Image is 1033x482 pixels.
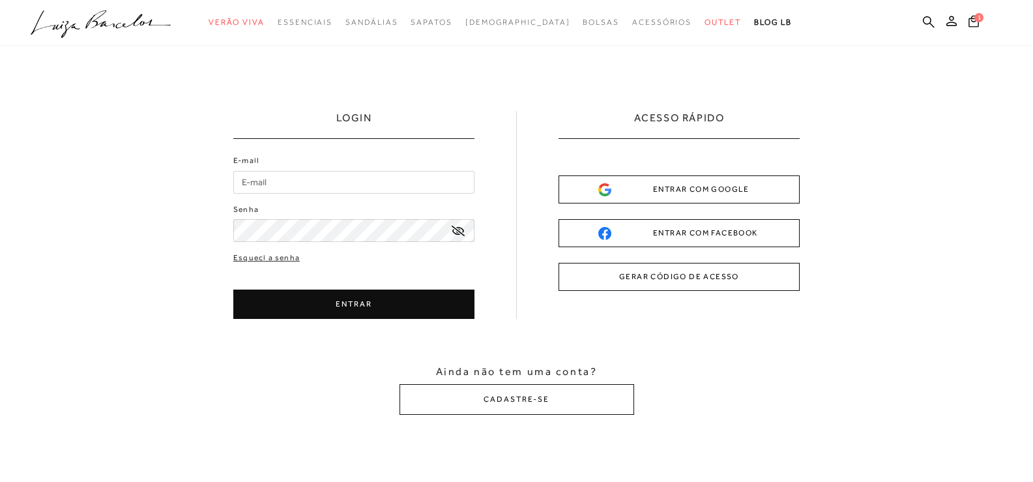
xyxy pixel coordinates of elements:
[974,13,983,22] span: 1
[754,18,792,27] span: BLOG LB
[632,18,691,27] span: Acessórios
[559,175,800,203] button: ENTRAR COM GOOGLE
[411,10,452,35] a: categoryNavScreenReaderText
[559,263,800,291] button: GERAR CÓDIGO DE ACESSO
[233,171,474,194] input: E-mail
[336,111,372,138] h1: LOGIN
[598,183,760,196] div: ENTRAR COM GOOGLE
[345,10,398,35] a: categoryNavScreenReaderText
[705,10,741,35] a: categoryNavScreenReaderText
[278,10,332,35] a: categoryNavScreenReaderText
[754,10,792,35] a: BLOG LB
[705,18,741,27] span: Outlet
[209,10,265,35] a: categoryNavScreenReaderText
[632,10,691,35] a: categoryNavScreenReaderText
[436,365,597,379] span: Ainda não tem uma conta?
[634,111,725,138] h2: ACESSO RÁPIDO
[411,18,452,27] span: Sapatos
[233,155,259,167] label: E-mail
[465,18,570,27] span: [DEMOGRAPHIC_DATA]
[400,384,634,415] button: CADASTRE-SE
[233,203,259,216] label: Senha
[583,10,619,35] a: categoryNavScreenReaderText
[209,18,265,27] span: Verão Viva
[465,10,570,35] a: noSubCategoriesText
[278,18,332,27] span: Essenciais
[452,226,465,235] a: exibir senha
[233,290,474,319] button: ENTRAR
[583,18,619,27] span: Bolsas
[559,219,800,247] button: ENTRAR COM FACEBOOK
[233,252,300,264] a: Esqueci a senha
[345,18,398,27] span: Sandálias
[965,14,983,32] button: 1
[598,226,760,240] div: ENTRAR COM FACEBOOK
